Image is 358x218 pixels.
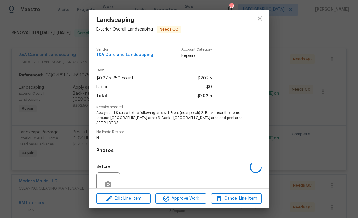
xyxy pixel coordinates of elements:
[213,195,260,202] span: Cancel Line Item
[155,193,206,204] button: Approve Work
[206,83,212,91] span: $0
[181,53,212,59] span: Repairs
[96,165,111,169] h5: Before
[96,105,262,109] span: Repairs needed
[96,74,133,83] span: $0.27 x 750 count
[96,110,245,125] span: Apply seed & straw to the following areas: 1. Front (near porch) 2. Back- near the home (around [...
[96,135,245,140] span: N
[96,48,153,52] span: Vendor
[157,26,180,32] span: Needs QC
[96,130,262,134] span: No Photo Reason
[229,4,234,10] div: 38
[96,148,262,154] h4: Photos
[211,193,262,204] button: Cancel Line Item
[96,83,108,91] span: Labor
[197,92,212,100] span: $202.5
[96,17,181,23] span: Landscaping
[253,11,267,26] button: close
[198,74,212,83] span: $202.5
[181,48,212,52] span: Account Category
[98,195,149,202] span: Edit Line Item
[96,53,153,57] span: J&A Care and Landscaping
[157,195,204,202] span: Approve Work
[96,68,212,72] span: Cost
[96,27,153,31] span: Exterior Overall - Landscaping
[96,193,151,204] button: Edit Line Item
[96,92,107,100] span: Total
